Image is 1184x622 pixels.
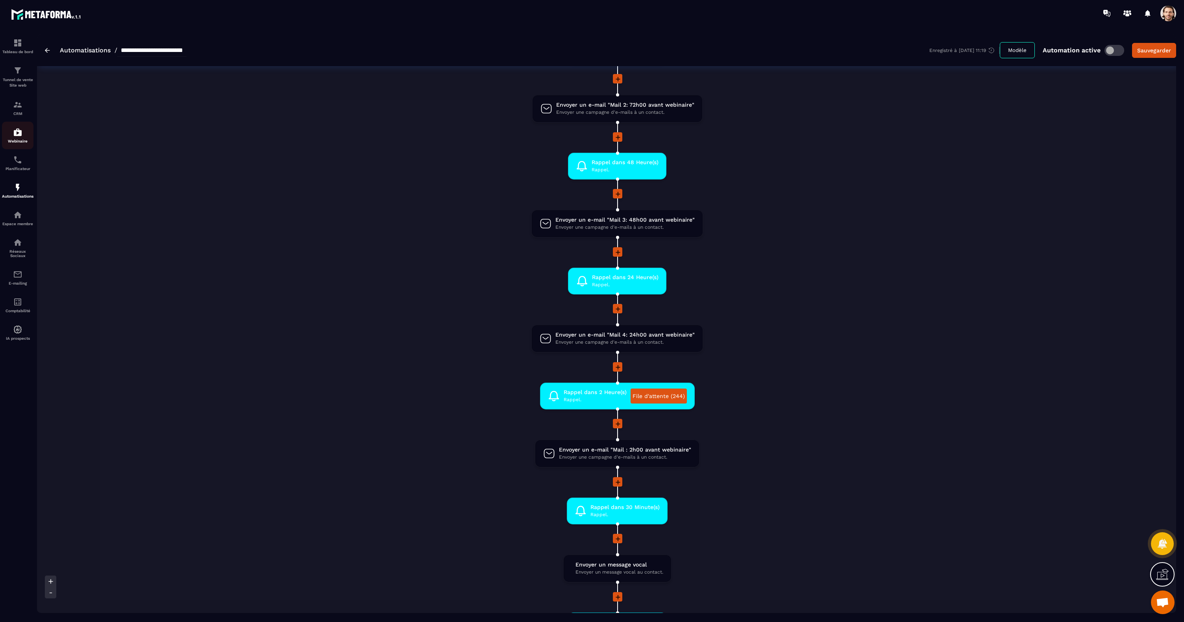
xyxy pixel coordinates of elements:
p: Tunnel de vente Site web [2,77,33,88]
p: CRM [2,111,33,116]
span: Envoyer une campagne d'e-mails à un contact. [559,454,691,461]
a: Mở cuộc trò chuyện [1151,591,1175,614]
button: Sauvegarder [1132,43,1176,58]
span: Rappel. [592,166,659,174]
span: Envoyer une campagne d'e-mails à un contact. [556,109,694,116]
a: Automatisations [60,46,111,54]
span: / [115,46,117,54]
img: automations [13,183,22,192]
img: logo [11,7,82,21]
img: formation [13,66,22,75]
div: Enregistré à [929,47,1000,54]
span: Envoyer un message vocal [575,561,663,568]
span: Rappel. [590,511,660,518]
span: Rappel dans 2 Heure(s) [564,389,627,396]
a: formationformationTunnel de vente Site web [2,60,33,94]
p: Automation active [1043,46,1101,54]
a: formationformationCRM [2,94,33,122]
span: Envoyer un e-mail "Mail 4: 24h00 avant webinaire" [555,331,695,339]
div: Sauvegarder [1137,46,1171,54]
span: Rappel. [564,396,627,404]
a: schedulerschedulerPlanificateur [2,149,33,177]
a: automationsautomationsWebinaire [2,122,33,149]
a: automationsautomationsAutomatisations [2,177,33,204]
span: Rappel dans 24 Heure(s) [592,274,659,281]
a: emailemailE-mailing [2,264,33,291]
p: Webinaire [2,139,33,143]
p: Planificateur [2,167,33,171]
img: formation [13,100,22,109]
span: Envoyer un e-mail "Mail 3: 48h00 avant webinaire" [555,216,695,224]
p: E-mailing [2,281,33,285]
a: automationsautomationsEspace membre [2,204,33,232]
span: Envoyer un e-mail "Mail : 2h00 avant webinaire" [559,446,691,454]
span: Envoyer une campagne d'e-mails à un contact. [555,224,695,231]
a: social-networksocial-networkRéseaux Sociaux [2,232,33,264]
button: Modèle [1000,42,1035,58]
span: Rappel dans 30 Minute(s) [590,504,660,511]
img: scheduler [13,155,22,165]
img: accountant [13,297,22,307]
span: Rappel. [592,281,659,289]
p: Réseaux Sociaux [2,249,33,258]
img: automations [13,325,22,334]
p: Espace membre [2,222,33,226]
img: formation [13,38,22,48]
img: email [13,270,22,279]
img: social-network [13,238,22,247]
a: accountantaccountantComptabilité [2,291,33,319]
p: Comptabilité [2,309,33,313]
p: Automatisations [2,194,33,198]
p: [DATE] 11:19 [959,48,986,53]
span: Envoyer un message vocal au contact. [575,568,663,576]
img: automations [13,210,22,220]
span: Rappel dans 48 Heure(s) [592,159,659,166]
a: formationformationTableau de bord [2,32,33,60]
span: Envoyer une campagne d'e-mails à un contact. [555,339,695,346]
img: arrow [45,48,50,53]
p: Tableau de bord [2,50,33,54]
img: automations [13,128,22,137]
a: File d'attente (244) [631,389,687,404]
p: IA prospects [2,336,33,341]
span: Envoyer un e-mail "Mail 2: 72h00 avant webinaire" [556,101,694,109]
